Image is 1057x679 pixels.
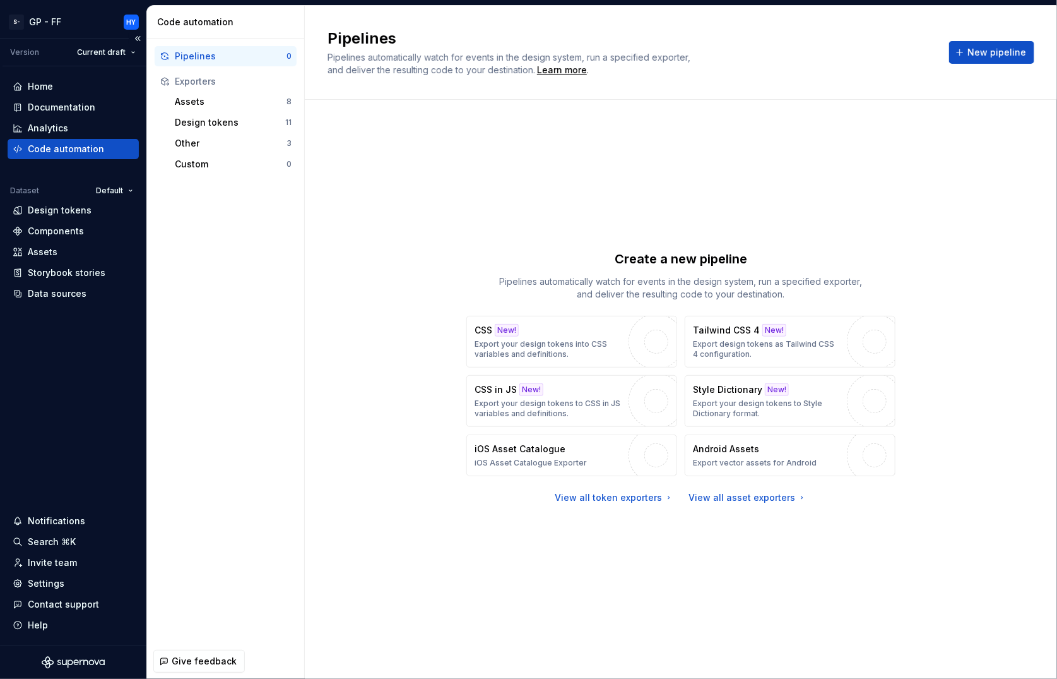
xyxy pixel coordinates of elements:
[28,515,85,527] div: Notifications
[175,75,292,88] div: Exporters
[28,577,64,590] div: Settings
[285,117,292,128] div: 11
[28,556,77,569] div: Invite team
[475,399,622,419] p: Export your design tokens to CSS in JS variables and definitions.
[77,47,126,57] span: Current draft
[8,200,139,220] a: Design tokens
[475,458,587,468] p: iOS Asset Catalogue Exporter
[28,287,86,300] div: Data sources
[172,655,237,668] span: Give feedback
[8,594,139,615] button: Contact support
[475,443,565,455] p: iOS Asset Catalogue
[8,532,139,552] button: Search ⌘K
[328,52,693,75] span: Pipelines automatically watch for events in the design system, run a specified exporter, and deli...
[519,383,543,396] div: New!
[42,656,105,669] svg: Supernova Logo
[8,242,139,262] a: Assets
[466,375,677,427] button: CSS in JSNew!Export your design tokens to CSS in JS variables and definitions.
[71,44,141,61] button: Current draft
[153,650,245,673] button: Give feedback
[170,112,297,133] button: Design tokens11
[29,16,61,28] div: GP - FF
[175,158,286,171] div: Custom
[90,182,139,200] button: Default
[765,383,789,396] div: New!
[8,97,139,117] a: Documentation
[28,122,68,135] div: Analytics
[28,598,99,611] div: Contact support
[286,159,292,169] div: 0
[328,28,934,49] h2: Pipelines
[175,116,285,129] div: Design tokens
[286,97,292,107] div: 8
[8,511,139,531] button: Notifications
[8,221,139,241] a: Components
[8,118,139,138] a: Analytics
[8,553,139,573] a: Invite team
[495,324,519,337] div: New!
[693,339,841,359] p: Export design tokens as Tailwind CSS 4 configuration.
[28,143,104,155] div: Code automation
[689,491,807,504] a: View all asset exporters
[28,267,105,279] div: Storybook stories
[967,46,1026,59] span: New pipeline
[685,375,895,427] button: Style DictionaryNew!Export your design tokens to Style Dictionary format.
[28,225,84,237] div: Components
[28,204,92,217] div: Design tokens
[155,46,297,66] button: Pipelines0
[693,324,760,337] p: Tailwind CSS 4
[28,80,53,93] div: Home
[685,435,895,476] button: Android AssetsExport vector assets for Android
[96,186,123,196] span: Default
[28,246,57,258] div: Assets
[475,383,517,396] p: CSS in JS
[555,491,674,504] div: View all token exporters
[129,30,146,47] button: Collapse sidebar
[157,16,299,28] div: Code automation
[10,47,39,57] div: Version
[3,8,144,35] button: S-GP - FFHY
[949,41,1034,64] button: New pipeline
[475,339,622,359] p: Export your design tokens into CSS variables and definitions.
[693,383,762,396] p: Style Dictionary
[170,133,297,153] button: Other3
[9,15,24,30] div: S-
[28,536,76,548] div: Search ⌘K
[492,275,870,301] p: Pipelines automatically watch for events in the design system, run a specified exporter, and deli...
[8,263,139,283] a: Storybook stories
[28,101,95,114] div: Documentation
[286,138,292,148] div: 3
[693,399,841,419] p: Export your design tokens to Style Dictionary format.
[693,458,817,468] p: Export vector assets for Android
[615,250,747,268] p: Create a new pipeline
[8,284,139,304] a: Data sources
[127,17,136,27] div: HY
[475,324,492,337] p: CSS
[762,324,786,337] div: New!
[28,619,48,632] div: Help
[175,95,286,108] div: Assets
[175,137,286,150] div: Other
[466,435,677,476] button: iOS Asset CatalogueiOS Asset Catalogue Exporter
[8,139,139,159] a: Code automation
[693,443,759,455] p: Android Assets
[175,50,286,63] div: Pipelines
[10,186,39,196] div: Dataset
[535,66,589,75] span: .
[8,76,139,97] a: Home
[170,154,297,174] button: Custom0
[8,574,139,594] a: Settings
[8,615,139,635] button: Help
[685,316,895,368] button: Tailwind CSS 4New!Export design tokens as Tailwind CSS 4 configuration.
[537,64,587,76] a: Learn more
[466,316,677,368] button: CSSNew!Export your design tokens into CSS variables and definitions.
[170,92,297,112] button: Assets8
